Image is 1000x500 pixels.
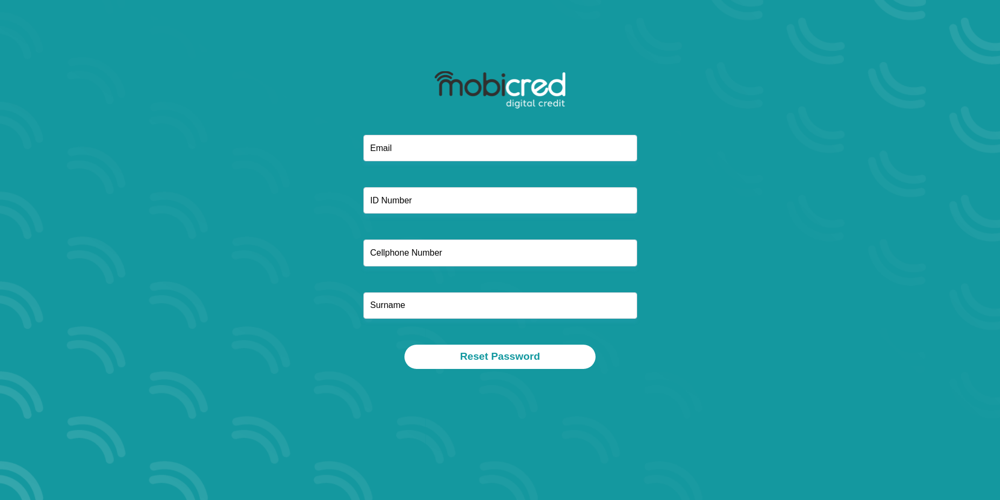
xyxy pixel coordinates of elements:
[404,345,596,369] button: Reset Password
[363,292,637,319] input: Surname
[363,187,637,214] input: ID Number
[363,135,637,161] input: Email
[363,239,637,266] input: Cellphone Number
[435,71,565,109] img: mobicred logo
